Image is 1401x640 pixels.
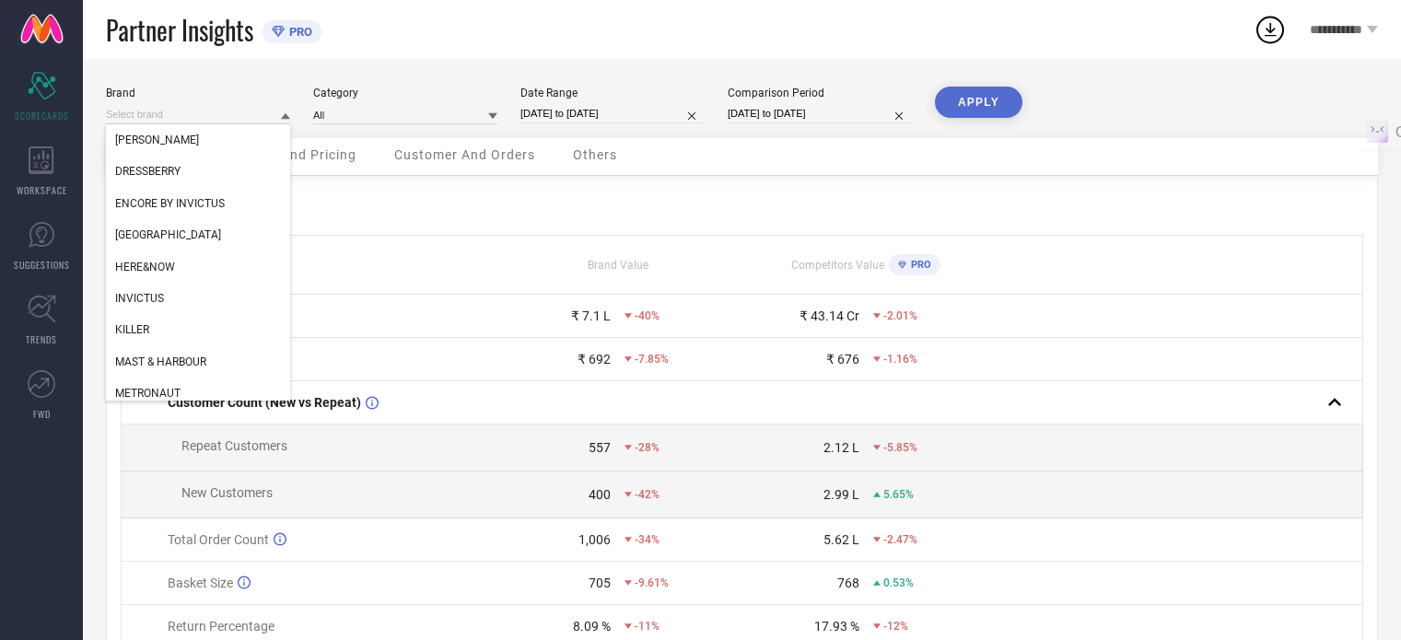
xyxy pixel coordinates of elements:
span: -11% [635,620,660,633]
div: ₹ 43.14 Cr [800,308,859,323]
span: 0.53% [883,576,914,589]
span: FWD [33,407,51,421]
div: Date Range [520,87,705,99]
span: -2.01% [883,309,917,322]
div: DRESSBERRY [106,156,290,187]
span: Basket Size [168,576,233,590]
span: -40% [635,309,660,322]
div: Comparison Period [728,87,912,99]
span: -28% [635,441,660,454]
span: New Customers [181,485,273,500]
div: ANOUK [106,124,290,156]
span: WORKSPACE [17,183,67,197]
span: HERE&NOW [115,261,175,273]
div: 705 [589,576,611,590]
div: 5.62 L [823,532,859,547]
span: Customer Count (New vs Repeat) [168,395,361,410]
div: METRONAUT [106,378,290,409]
div: Open download list [1254,13,1287,46]
div: 400 [589,487,611,502]
div: HARVARD [106,219,290,250]
div: ₹ 692 [578,352,611,367]
span: DRESSBERRY [115,165,181,178]
div: 17.93 % [814,619,859,634]
div: 8.09 % [573,619,611,634]
span: TRENDS [26,332,57,346]
button: APPLY [935,87,1022,118]
div: 1,006 [578,532,611,547]
span: ENCORE BY INVICTUS [115,197,225,210]
input: Select comparison period [728,104,912,123]
span: Competitors Value [791,259,884,272]
span: -42% [635,488,660,501]
div: 2.99 L [823,487,859,502]
span: MAST & HARBOUR [115,355,206,368]
span: Others [573,147,617,162]
span: Brand Value [588,259,648,272]
span: Return Percentage [168,619,274,634]
span: Total Order Count [168,532,269,547]
div: Category [313,87,497,99]
div: ₹ 676 [826,352,859,367]
span: -7.85% [635,353,669,366]
span: INVICTUS [115,292,164,305]
span: -9.61% [635,576,669,589]
span: -34% [635,533,660,546]
span: PRO [906,259,931,271]
span: METRONAUT [115,387,181,400]
div: INVICTUS [106,283,290,314]
input: Select date range [520,104,705,123]
div: ENCORE BY INVICTUS [106,188,290,219]
span: -2.47% [883,533,917,546]
div: ₹ 7.1 L [571,308,611,323]
div: 768 [837,576,859,590]
div: 557 [589,440,611,455]
span: -1.16% [883,353,917,366]
div: Brand [106,87,290,99]
span: Customer And Orders [394,147,535,162]
span: SCORECARDS [15,109,69,122]
div: HERE&NOW [106,251,290,283]
span: PRO [285,25,312,39]
div: KILLER [106,314,290,345]
input: Select brand [106,105,290,124]
span: -12% [883,620,908,633]
span: Partner Insights [106,11,253,49]
span: [GEOGRAPHIC_DATA] [115,228,221,241]
div: MAST & HARBOUR [106,346,290,378]
span: Repeat Customers [181,438,287,453]
span: 5.65% [883,488,914,501]
div: Metrics [121,190,1363,212]
span: SUGGESTIONS [14,258,70,272]
span: [PERSON_NAME] [115,134,199,146]
div: 2.12 L [823,440,859,455]
span: KILLER [115,323,149,336]
span: -5.85% [883,441,917,454]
